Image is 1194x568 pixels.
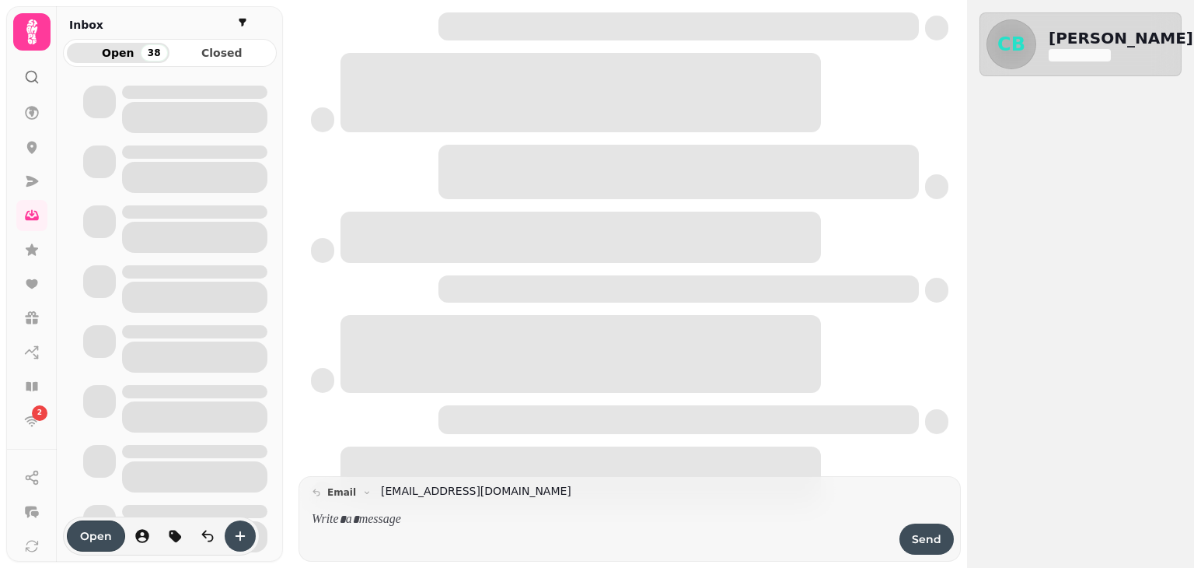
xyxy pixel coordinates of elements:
div: 38 [141,44,168,61]
button: is-read [192,521,223,552]
a: 2 [16,405,47,437]
button: create-convo [225,521,256,552]
button: Closed [171,43,274,63]
a: [EMAIL_ADDRESS][DOMAIN_NAME] [381,483,571,500]
button: Open38 [67,43,169,63]
h2: [PERSON_NAME] [1049,27,1193,49]
span: Open [80,531,112,542]
h2: Inbox [69,17,103,33]
span: CB [997,35,1025,54]
button: Open [67,521,125,552]
button: filter [233,13,252,32]
button: Send [899,524,954,555]
span: 2 [37,408,42,419]
button: email [305,483,378,502]
span: Open [79,47,157,58]
button: tag-thread [159,521,190,552]
span: Closed [183,47,261,58]
span: Send [912,534,941,545]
